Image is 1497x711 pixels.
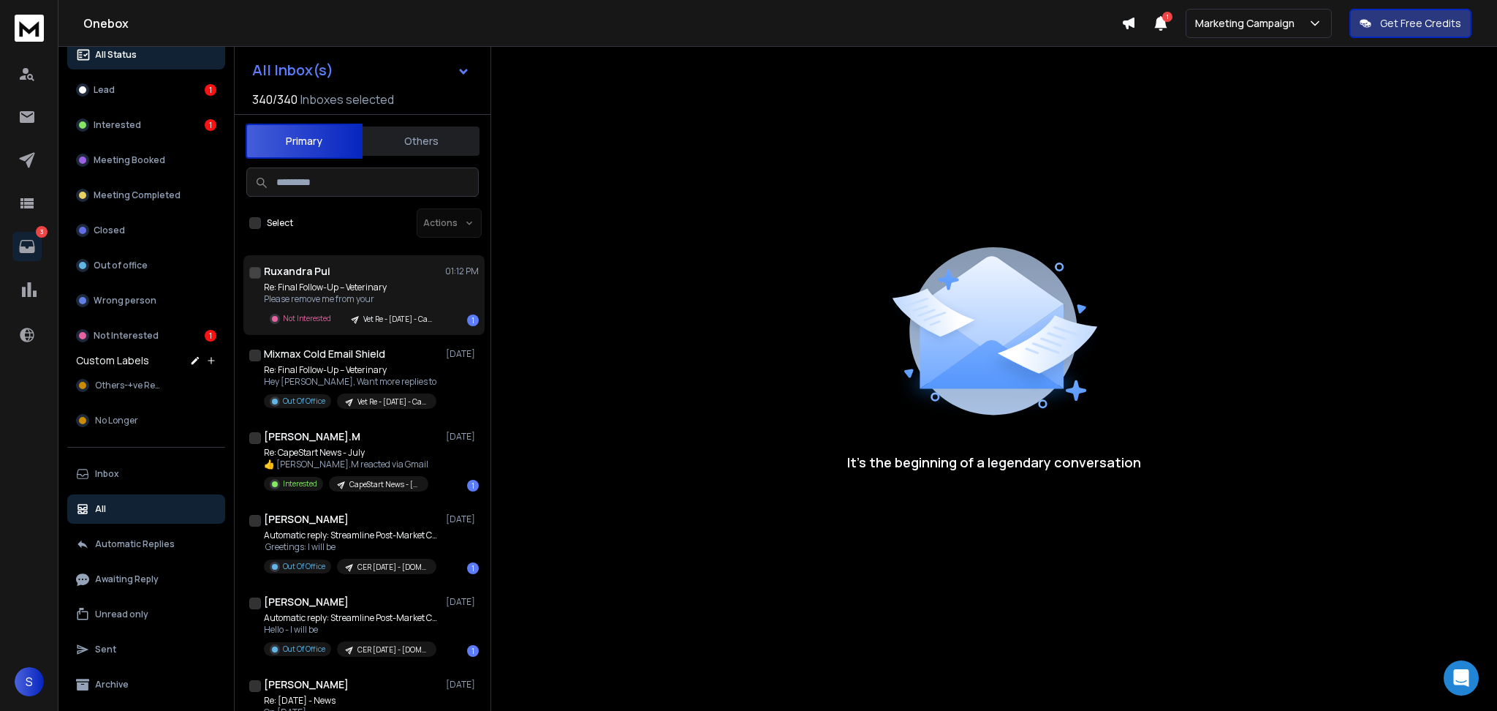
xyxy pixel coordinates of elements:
button: Not Interested1 [67,321,225,350]
p: [DATE] [446,596,479,608]
p: Automatic Replies [95,538,175,550]
button: Meeting Completed [67,181,225,210]
div: 1 [467,315,479,326]
h1: Onebox [83,15,1121,32]
p: Out Of Office [283,561,325,572]
p: Meeting Completed [94,189,181,201]
p: Marketing Campaign [1195,16,1300,31]
p: Meeting Booked [94,154,165,166]
p: CapeStart News - [DATE] [349,479,420,490]
p: Out Of Office [283,396,325,407]
p: 👍 [PERSON_NAME].M reacted via Gmail [264,459,428,470]
button: Automatic Replies [67,530,225,559]
h1: Ruxandra Pui [264,264,330,279]
h3: Inboxes selected [300,91,394,108]
span: 1 [1162,12,1172,22]
p: Please remove me from your [264,293,439,305]
span: 340 / 340 [252,91,297,108]
span: Others-+ve Resp [95,380,164,391]
p: Re: [DATE] - News [264,695,410,707]
p: Unread only [95,609,148,620]
span: No Longer [95,415,138,426]
p: Re: Final Follow-Up – Veterinary [264,364,436,376]
p: Interested [283,478,317,489]
button: All Status [67,40,225,69]
p: Lead [94,84,115,96]
p: Archive [95,679,129,691]
button: Primary [246,124,363,159]
p: Awaiting Reply [95,573,159,585]
h1: [PERSON_NAME] [264,512,349,527]
p: Wrong person [94,295,156,306]
button: All Inbox(s) [240,56,482,85]
p: Out of office [94,260,148,271]
p: Re: Final Follow-Up – Veterinary [264,282,439,293]
div: 1 [205,84,216,96]
button: Interested1 [67,110,225,140]
p: [DATE] [446,679,479,691]
button: Archive [67,670,225,699]
p: Interested [94,119,141,131]
button: Wrong person [67,286,225,315]
p: Inbox [95,468,119,480]
h1: [PERSON_NAME].M [264,429,360,444]
p: [DATE] [446,348,479,360]
button: Others-+ve Resp [67,371,225,400]
button: Unread only [67,600,225,629]
p: Not Interested [94,330,159,342]
div: 1 [467,645,479,657]
button: S [15,667,44,696]
p: Hey [PERSON_NAME], Want more replies to [264,376,436,388]
div: 1 [205,330,216,342]
p: CER [DATE] - [DOMAIN_NAME] - 8.30 PM - 11.30 PM [357,562,428,573]
button: Sent [67,635,225,664]
button: Out of office [67,251,225,280]
button: Awaiting Reply [67,565,225,594]
p: Greetings: I will be [264,541,439,553]
h1: [PERSON_NAME] [264,677,349,692]
p: 3 [36,226,48,238]
a: 3 [12,232,42,261]
button: All [67,494,225,524]
p: Get Free Credits [1380,16,1461,31]
label: Select [267,217,293,229]
p: All [95,503,106,515]
button: Closed [67,216,225,245]
p: Sent [95,644,116,655]
div: Open Intercom Messenger [1444,661,1479,696]
h3: Custom Labels [76,353,149,368]
p: CER [DATE] - [DOMAIN_NAME] - 8.30 PM - 11.30 PM [357,644,428,655]
div: 1 [467,480,479,492]
img: logo [15,15,44,42]
p: It’s the beginning of a legendary conversation [847,452,1141,473]
div: 1 [467,563,479,574]
p: [DATE] [446,513,479,525]
div: 1 [205,119,216,131]
p: Automatic reply: Streamline Post-Market CER [264,612,439,624]
button: Inbox [67,459,225,489]
button: Get Free Credits [1349,9,1471,38]
p: Out Of Office [283,644,325,655]
h1: [PERSON_NAME] [264,595,349,609]
p: Closed [94,225,125,236]
p: Hello - I will be [264,624,439,636]
p: [DATE] [446,431,479,443]
p: Vet Re - [DATE] - Campaign 3C [363,314,433,325]
button: Meeting Booked [67,146,225,175]
p: All Status [95,49,137,61]
button: Lead1 [67,75,225,105]
p: Not Interested [283,313,331,324]
button: Others [363,125,480,157]
p: Re: CapeStart News - July [264,447,428,459]
h1: Mixmax Cold Email Shield [264,347,385,361]
button: No Longer [67,406,225,435]
p: Automatic reply: Streamline Post-Market CER [264,530,439,541]
p: 01:12 PM [445,266,479,277]
h1: All Inbox(s) [252,63,333,78]
p: Vet Re - [DATE] - Campaign 3C [357,396,428,407]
